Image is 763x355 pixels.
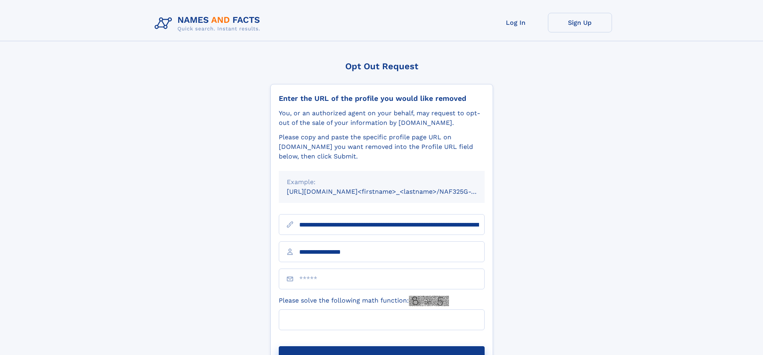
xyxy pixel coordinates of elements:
small: [URL][DOMAIN_NAME]<firstname>_<lastname>/NAF325G-xxxxxxxx [287,188,500,195]
img: Logo Names and Facts [151,13,267,34]
div: Example: [287,177,477,187]
div: Opt Out Request [270,61,493,71]
a: Sign Up [548,13,612,32]
label: Please solve the following math function: [279,296,449,306]
div: You, or an authorized agent on your behalf, may request to opt-out of the sale of your informatio... [279,108,485,128]
div: Please copy and paste the specific profile page URL on [DOMAIN_NAME] you want removed into the Pr... [279,132,485,161]
div: Enter the URL of the profile you would like removed [279,94,485,103]
a: Log In [484,13,548,32]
